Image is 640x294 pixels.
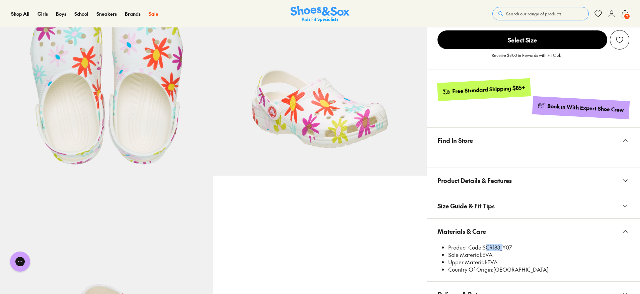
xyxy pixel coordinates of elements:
[291,6,349,22] a: Shoes & Sox
[427,168,640,193] button: Product Details & Features
[7,249,33,274] iframe: Gorgias live chat messenger
[149,10,158,17] a: Sale
[437,153,629,160] iframe: Find in Store
[437,196,495,216] span: Size Guide & Fit Tips
[437,30,607,49] span: Select Size
[492,52,561,64] p: Receive $8.00 in Rewards with Fit Club
[448,266,493,273] span: Country Of Origin:
[448,251,629,259] li: EVA
[427,128,640,153] button: Find In Store
[492,7,589,20] button: Search our range of products
[291,6,349,22] img: SNS_Logo_Responsive.svg
[452,84,525,95] div: Free Standard Shipping $85+
[125,10,141,17] a: Brands
[437,221,486,241] span: Materials & Care
[448,266,629,273] li: [GEOGRAPHIC_DATA]
[56,10,66,17] a: Boys
[96,10,117,17] a: Sneakers
[448,251,482,258] span: Sole Material:
[610,30,629,50] button: Add to Wishlist
[624,13,630,20] span: 2
[437,130,473,150] span: Find In Store
[448,244,629,251] li: SCR183_Y07
[11,10,29,17] a: Shop All
[437,78,531,101] a: Free Standard Shipping $85+
[37,10,48,17] a: Girls
[506,11,561,17] span: Search our range of products
[448,258,487,266] span: Upper Material:
[621,6,629,21] button: 2
[448,243,483,251] span: Product Code:
[547,102,624,114] div: Book in With Expert Shoe Crew
[532,96,630,119] a: Book in With Expert Shoe Crew
[427,219,640,244] button: Materials & Care
[448,259,629,266] li: EVA
[427,193,640,218] button: Size Guide & Fit Tips
[74,10,88,17] a: School
[437,171,512,190] span: Product Details & Features
[437,30,607,50] button: Select Size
